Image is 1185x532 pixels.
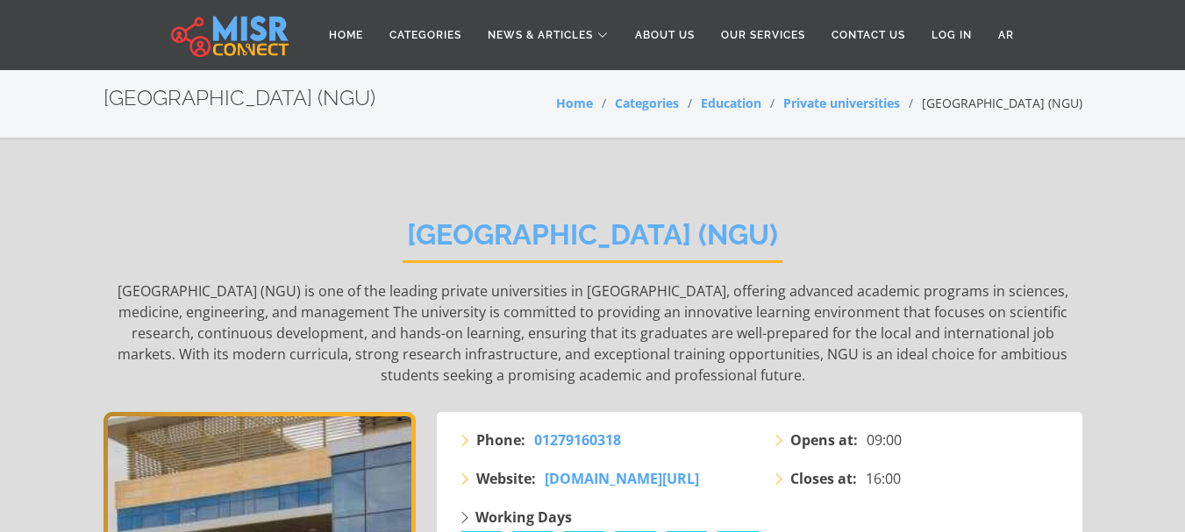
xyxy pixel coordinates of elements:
a: [DOMAIN_NAME][URL] [545,468,699,489]
span: 16:00 [866,468,901,489]
span: 01279160318 [534,430,621,450]
h2: [GEOGRAPHIC_DATA] (NGU) [104,86,375,111]
li: [GEOGRAPHIC_DATA] (NGU) [900,94,1082,112]
span: [DOMAIN_NAME][URL] [545,469,699,488]
strong: Opens at: [790,429,858,450]
strong: Website: [476,468,536,489]
a: Home [316,18,376,52]
p: [GEOGRAPHIC_DATA] (NGU) is one of the leading private universities in [GEOGRAPHIC_DATA], offering... [104,280,1082,386]
strong: Working Days [475,507,572,527]
a: Private universities [783,95,900,111]
a: Categories [615,95,679,111]
span: 09:00 [867,429,902,450]
span: News & Articles [488,27,593,43]
h2: [GEOGRAPHIC_DATA] (NGU) [403,218,782,263]
strong: Phone: [476,429,525,450]
a: Categories [376,18,475,52]
img: main.misr_connect [171,13,289,57]
a: Home [556,95,593,111]
a: Our Services [708,18,818,52]
a: AR [985,18,1027,52]
a: About Us [622,18,708,52]
a: Education [701,95,761,111]
a: Log in [918,18,985,52]
a: 01279160318 [534,429,621,450]
strong: Closes at: [790,468,857,489]
a: News & Articles [475,18,622,52]
a: Contact Us [818,18,918,52]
